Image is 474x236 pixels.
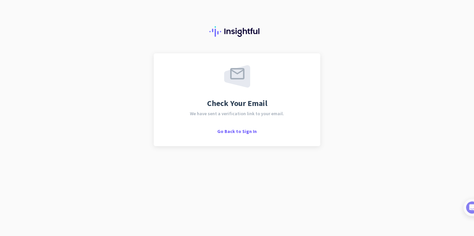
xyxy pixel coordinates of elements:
[224,65,250,88] img: email-sent
[190,111,284,116] span: We have sent a verification link to your email.
[217,128,257,134] span: Go Back to Sign In
[207,99,267,107] span: Check Your Email
[209,26,265,37] img: Insightful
